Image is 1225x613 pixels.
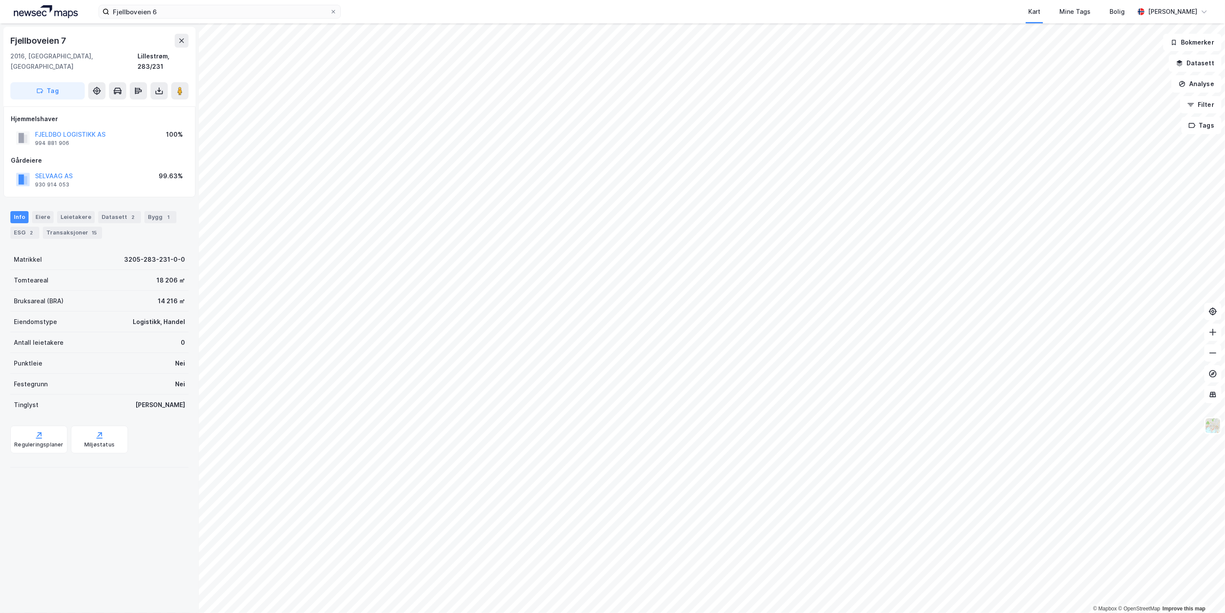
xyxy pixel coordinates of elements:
div: Tomteareal [14,275,48,286]
div: 15 [90,228,99,237]
img: logo.a4113a55bc3d86da70a041830d287a7e.svg [14,5,78,18]
div: 1 [164,213,173,221]
div: 2 [27,228,36,237]
div: 994 881 906 [35,140,69,147]
div: 930 914 053 [35,181,69,188]
div: Antall leietakere [14,337,64,348]
div: Leietakere [57,211,95,223]
div: Punktleie [14,358,42,369]
div: 3205-283-231-0-0 [124,254,185,265]
a: OpenStreetMap [1118,606,1160,612]
div: 2 [129,213,138,221]
a: Mapbox [1093,606,1117,612]
div: Reguleringsplaner [14,441,63,448]
div: Eiendomstype [14,317,57,327]
div: Fjellboveien 7 [10,34,68,48]
div: Logistikk, Handel [133,317,185,327]
div: Datasett [98,211,141,223]
div: 100% [166,129,183,140]
div: Nei [175,379,185,389]
div: 99.63% [159,171,183,181]
button: Filter [1180,96,1222,113]
div: Hjemmelshaver [11,114,188,124]
button: Analyse [1171,75,1222,93]
div: Matrikkel [14,254,42,265]
div: Eiere [32,211,54,223]
button: Datasett [1169,55,1222,72]
div: Gårdeiere [11,155,188,166]
div: Bygg [144,211,176,223]
div: 0 [181,337,185,348]
div: 2016, [GEOGRAPHIC_DATA], [GEOGRAPHIC_DATA] [10,51,138,72]
div: Lillestrøm, 283/231 [138,51,189,72]
img: Z [1205,417,1221,434]
div: Miljøstatus [84,441,115,448]
div: Bolig [1110,6,1125,17]
div: Transaksjoner [43,227,102,239]
div: Info [10,211,29,223]
input: Søk på adresse, matrikkel, gårdeiere, leietakere eller personer [109,5,330,18]
button: Bokmerker [1163,34,1222,51]
div: [PERSON_NAME] [135,400,185,410]
div: Bruksareal (BRA) [14,296,64,306]
a: Improve this map [1163,606,1206,612]
button: Tag [10,82,85,99]
div: Festegrunn [14,379,48,389]
div: 14 216 ㎡ [158,296,185,306]
div: [PERSON_NAME] [1148,6,1197,17]
div: 18 206 ㎡ [157,275,185,286]
button: Tags [1181,117,1222,134]
div: Kart [1028,6,1040,17]
div: ESG [10,227,39,239]
iframe: Chat Widget [1182,571,1225,613]
div: Tinglyst [14,400,38,410]
div: Nei [175,358,185,369]
div: Mine Tags [1059,6,1091,17]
